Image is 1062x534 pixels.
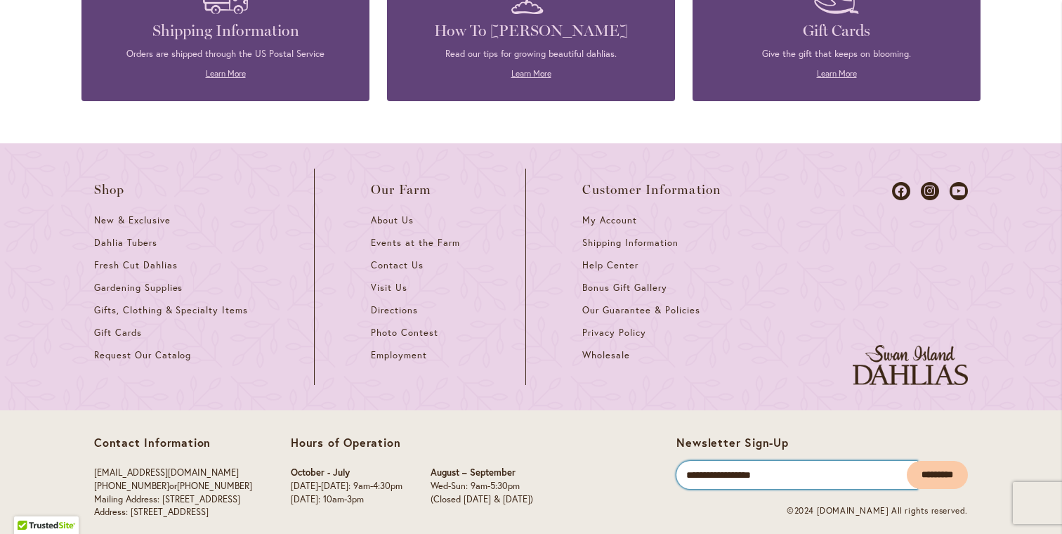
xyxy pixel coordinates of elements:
[371,237,459,249] span: Events at the Farm
[206,68,246,79] a: Learn More
[94,327,142,339] span: Gift Cards
[950,182,968,200] a: Dahlias on Youtube
[371,183,431,197] span: Our Farm
[94,183,125,197] span: Shop
[431,467,533,480] p: August – September
[94,467,239,478] a: [EMAIL_ADDRESS][DOMAIN_NAME]
[582,327,646,339] span: Privacy Policy
[94,349,191,361] span: Request Our Catalog
[177,480,252,492] a: [PHONE_NUMBER]
[371,259,424,271] span: Contact Us
[291,436,533,450] p: Hours of Operation
[291,467,402,480] p: October - July
[921,182,939,200] a: Dahlias on Instagram
[582,282,667,294] span: Bonus Gift Gallery
[103,48,348,60] p: Orders are shipped through the US Postal Service
[408,48,654,60] p: Read our tips for growing beautiful dahlias.
[94,436,252,450] p: Contact Information
[103,21,348,41] h4: Shipping Information
[408,21,654,41] h4: How To [PERSON_NAME]
[582,349,630,361] span: Wholesale
[582,259,638,271] span: Help Center
[94,237,157,249] span: Dahlia Tubers
[892,182,910,200] a: Dahlias on Facebook
[582,183,721,197] span: Customer Information
[582,214,637,226] span: My Account
[94,259,178,271] span: Fresh Cut Dahlias
[511,68,551,79] a: Learn More
[291,480,402,493] p: [DATE]-[DATE]: 9am-4:30pm
[714,21,959,41] h4: Gift Cards
[817,68,857,79] a: Learn More
[371,214,414,226] span: About Us
[371,304,418,316] span: Directions
[676,435,788,450] span: Newsletter Sign-Up
[371,282,407,294] span: Visit Us
[371,349,427,361] span: Employment
[94,282,183,294] span: Gardening Supplies
[431,480,533,493] p: Wed-Sun: 9am-5:30pm
[94,467,252,519] p: or Mailing Address: [STREET_ADDRESS] Address: [STREET_ADDRESS]
[94,304,248,316] span: Gifts, Clothing & Specialty Items
[582,237,678,249] span: Shipping Information
[582,304,700,316] span: Our Guarantee & Policies
[714,48,959,60] p: Give the gift that keeps on blooming.
[371,327,438,339] span: Photo Contest
[94,214,171,226] span: New & Exclusive
[94,480,169,492] a: [PHONE_NUMBER]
